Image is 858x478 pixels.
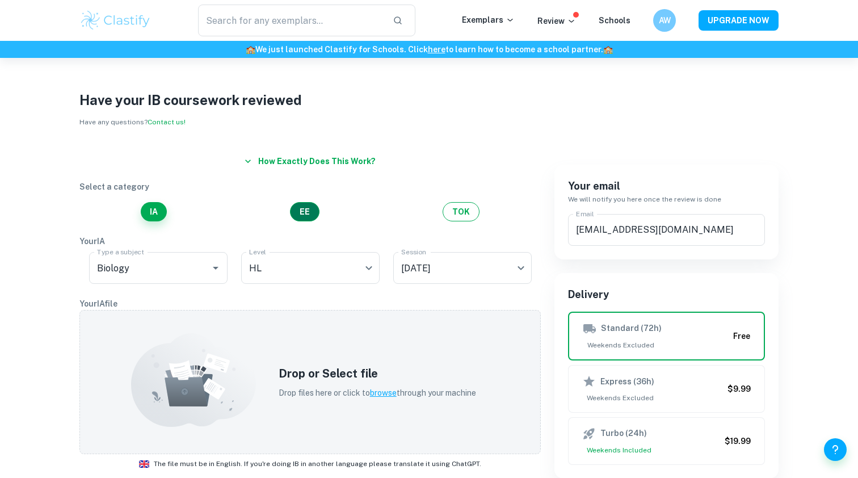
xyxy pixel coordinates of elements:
h6: AW [658,14,671,27]
span: Have any questions? [79,118,186,126]
button: Help and Feedback [824,438,847,461]
input: Search for any exemplars... [198,5,384,36]
div: HL [241,252,380,284]
label: Session [401,247,426,257]
label: Level [249,247,266,257]
label: Email [576,209,594,219]
h6: Standard (72h) [601,322,662,336]
label: Type a subject [97,247,144,257]
h5: Drop or Select file [279,365,476,382]
button: How exactly does this work? [240,151,380,171]
h6: $9.99 [727,383,751,395]
h6: Express (36h) [600,375,654,388]
button: Open [208,260,224,276]
span: Weekends Included [582,445,720,455]
button: EE [290,202,319,221]
span: 🏫 [603,45,613,54]
p: Your IA [79,235,541,248]
button: Standard (72h)Weekends ExcludedFree [568,312,765,360]
h6: Free [733,330,750,342]
img: ic_flag_en.svg [139,460,149,468]
span: 🏫 [246,45,255,54]
h6: We just launched Clastify for Schools. Click to learn how to become a school partner. [2,43,856,56]
span: browse [370,388,397,397]
p: Your IA file [79,297,541,310]
a: here [428,45,445,54]
p: Exemplars [462,14,515,26]
h6: We will notify you here once the review is done [568,194,765,205]
span: The file must be in English. If you're doing IB in another language please translate it using Cha... [154,459,481,469]
img: Clastify logo [79,9,152,32]
a: Contact us! [148,118,186,126]
h6: $19.99 [725,435,751,447]
button: Turbo (24h)Weekends Included$19.99 [568,417,765,465]
button: TOK [443,202,480,221]
button: UPGRADE NOW [699,10,779,31]
h6: Turbo (24h) [600,427,647,441]
span: Weekends Excluded [582,393,723,403]
button: AW [653,9,676,32]
p: Review [537,15,576,27]
div: [DATE] [393,252,532,284]
button: Express (36h)Weekends Excluded$9.99 [568,365,765,413]
p: Select a category [79,181,541,193]
span: Weekends Excluded [583,340,729,350]
h6: Your email [568,178,765,194]
a: Schools [599,16,630,25]
h6: Delivery [568,287,765,303]
p: Drop files here or click to through your machine [279,387,476,399]
h1: Have your IB coursework reviewed [79,90,779,110]
button: IA [141,202,167,221]
input: We'll contact you here [568,214,765,246]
